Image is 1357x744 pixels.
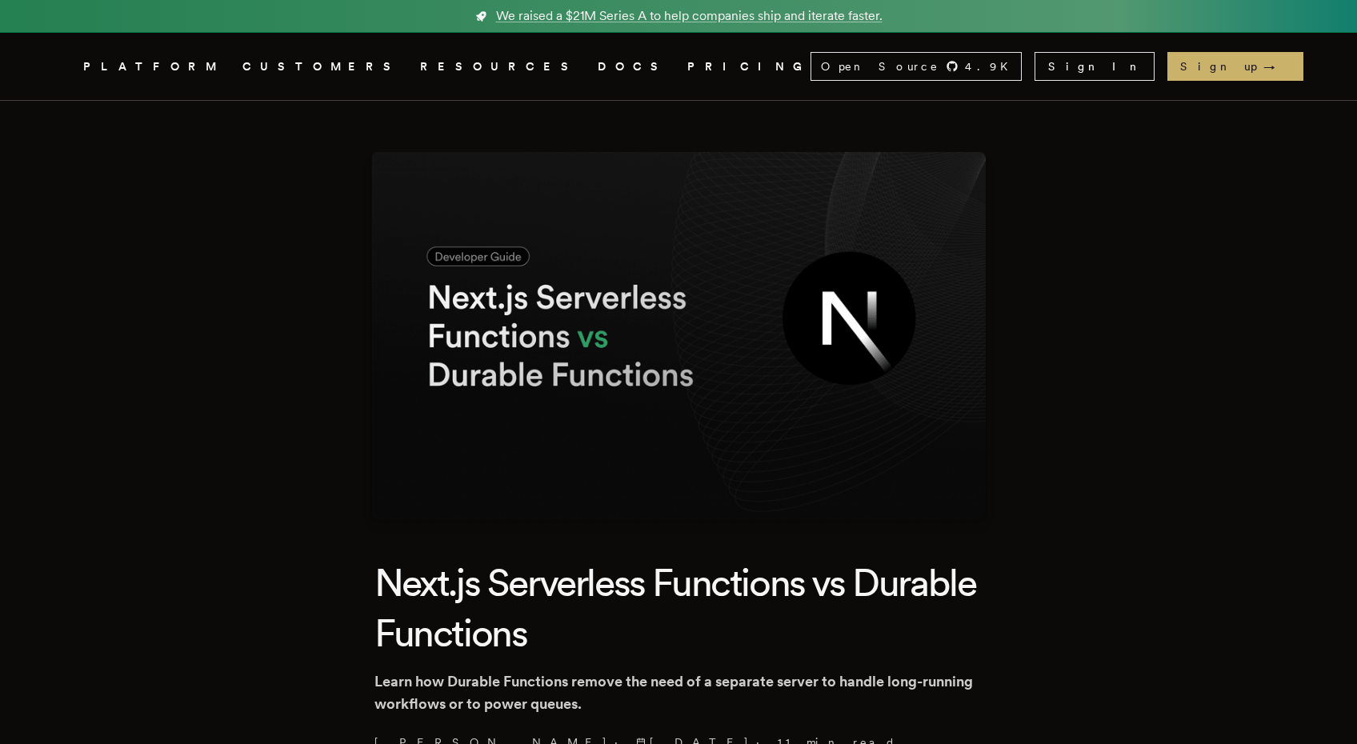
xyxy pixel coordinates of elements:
[1263,58,1291,74] span: →
[965,58,1018,74] span: 4.9 K
[1035,52,1155,81] a: Sign In
[83,57,223,77] button: PLATFORM
[420,57,578,77] button: RESOURCES
[821,58,939,74] span: Open Source
[1167,52,1303,81] a: Sign up
[371,152,986,519] img: Featured image for Next.js Serverless Functions vs Durable Functions blog post
[598,57,668,77] a: DOCS
[374,558,983,658] h1: Next.js Serverless Functions vs Durable Functions
[242,57,401,77] a: CUSTOMERS
[38,33,1319,100] nav: Global
[496,6,883,26] span: We raised a $21M Series A to help companies ship and iterate faster.
[374,670,983,715] p: Learn how Durable Functions remove the need of a separate server to handle long-running workflows...
[687,57,811,77] a: PRICING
